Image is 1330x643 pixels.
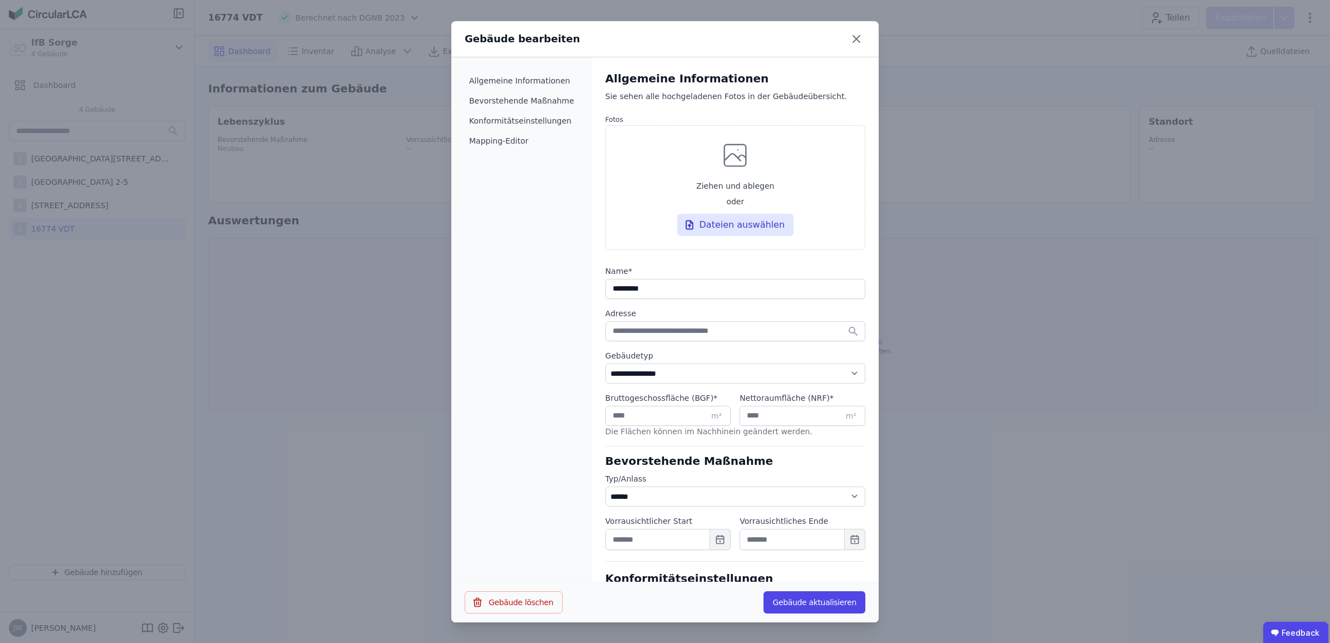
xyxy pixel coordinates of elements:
li: Allgemeine Informationen [465,71,579,91]
label: Gebäudetyp [605,350,865,361]
div: Dateien auswählen [677,214,794,236]
span: m² [846,410,856,421]
span: m² [711,410,722,421]
li: Konformitätseinstellungen [465,111,579,131]
label: audits.requiredField [605,392,731,404]
div: Allgemeine Informationen [605,71,865,86]
span: oder [726,196,744,207]
div: Sie sehen alle hochgeladenen Fotos in der Gebäudeübersicht. [605,91,865,113]
label: audits.requiredField [605,266,865,277]
div: Bevorstehende Maßnahme [605,453,865,469]
div: Gebäude bearbeiten [465,31,580,47]
label: Fotos [605,115,865,124]
label: Vorrausichtliches Ende [740,516,865,527]
label: audits.requiredField [740,392,865,404]
span: Ziehen und ablegen [696,180,774,192]
div: Die Flächen können im Nachhinein geändert werden. [605,426,865,444]
li: Mapping-Editor [465,131,579,151]
li: Bevorstehende Maßnahme [465,91,579,111]
label: Adresse [605,308,865,319]
label: Typ/Anlass [605,473,865,484]
label: Vorrausichtlicher Start [605,516,731,527]
div: Konformitätseinstellungen [605,561,865,586]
